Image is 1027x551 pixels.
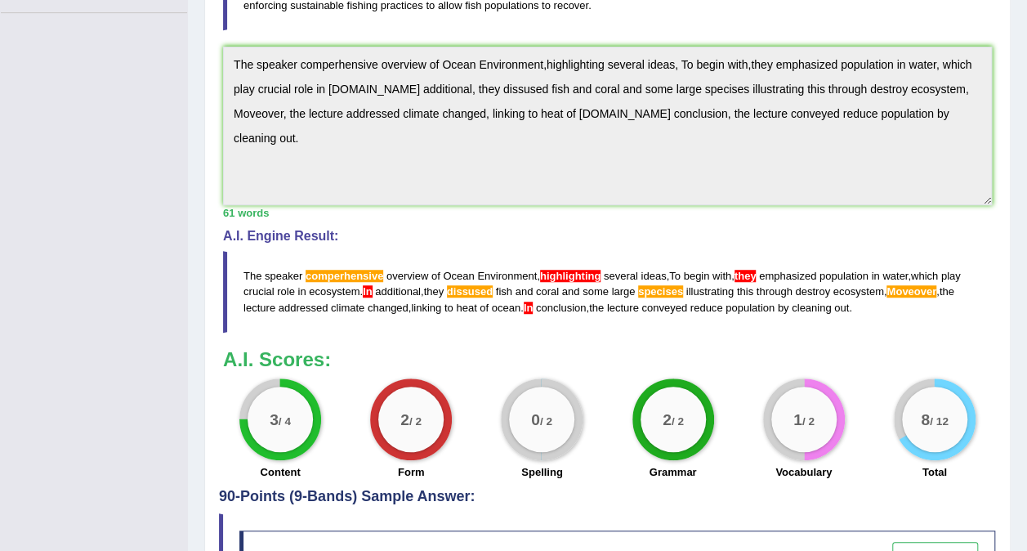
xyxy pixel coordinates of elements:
[650,464,697,480] label: Grammar
[663,410,672,428] big: 2
[911,270,938,282] span: which
[223,229,992,244] h4: A.I. Engine Result:
[277,285,295,298] span: role
[496,285,512,298] span: fish
[583,285,609,298] span: some
[540,414,552,427] small: / 2
[447,285,493,298] span: Possible spelling mistake found. (did you mean: disused)
[589,302,604,314] span: the
[802,414,814,427] small: / 2
[386,270,428,282] span: overview
[243,270,261,282] span: The
[819,270,868,282] span: population
[368,302,409,314] span: changed
[537,270,540,282] span: Put a space after the comma. (did you mean: , highlighting)
[735,270,757,282] span: Put a space after the comma. (did you mean: , they)
[279,414,291,427] small: / 4
[398,464,425,480] label: Form
[411,302,441,314] span: linking
[309,285,359,298] span: ecosystem
[521,464,563,480] label: Spelling
[638,285,683,298] span: Possible spelling mistake found. (did you mean: species)
[261,464,301,480] label: Content
[524,302,534,314] span: Add a space between sentences. (did you mean: In)
[540,270,601,282] span: Put a space after the comma. (did you mean: , highlighting)
[444,302,453,314] span: to
[223,205,992,221] div: 61 words
[712,270,731,282] span: with
[795,285,830,298] span: destroy
[363,285,373,298] span: Add a space between sentences. (did you mean: In)
[726,302,775,314] span: population
[607,302,639,314] span: lecture
[731,270,735,282] span: Put a space after the comma. (did you mean: , they)
[759,270,816,282] span: emphasized
[775,464,832,480] label: Vocabulary
[669,270,681,282] span: To
[871,270,879,282] span: in
[757,285,793,298] span: through
[940,285,954,298] span: the
[778,302,789,314] span: by
[882,270,908,282] span: water
[223,251,992,332] blockquote: , , . , , , , . , .
[604,270,638,282] span: several
[941,270,961,282] span: play
[611,285,635,298] span: large
[536,285,559,298] span: coral
[641,302,687,314] span: conveyed
[562,285,580,298] span: and
[492,302,520,314] span: ocean
[641,270,666,282] span: ideas
[886,285,936,298] span: Possible spelling mistake found. (did you mean: Moreover)
[737,285,753,298] span: this
[690,302,723,314] span: reduce
[930,414,949,427] small: / 12
[443,270,474,282] span: Ocean
[270,410,279,428] big: 3
[265,270,302,282] span: speaker
[833,285,884,298] span: ecosystem
[409,414,422,427] small: / 2
[375,285,421,298] span: additional
[686,285,735,298] span: illustrating
[480,302,489,314] span: of
[243,285,275,298] span: crucial
[531,410,540,428] big: 0
[922,464,947,480] label: Total
[671,414,683,427] small: / 2
[456,302,476,314] span: heat
[793,410,802,428] big: 1
[834,302,849,314] span: out
[243,302,275,314] span: lecture
[223,348,331,370] b: A.I. Scores:
[331,302,364,314] span: climate
[424,285,444,298] span: they
[279,302,328,314] span: addressed
[400,410,409,428] big: 2
[516,285,534,298] span: and
[298,285,306,298] span: in
[792,302,831,314] span: cleaning
[683,270,709,282] span: begin
[477,270,537,282] span: Environment
[921,410,930,428] big: 8
[306,270,383,282] span: Possible spelling mistake found. (did you mean: comprehensive)
[536,302,586,314] span: conclusion
[431,270,440,282] span: of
